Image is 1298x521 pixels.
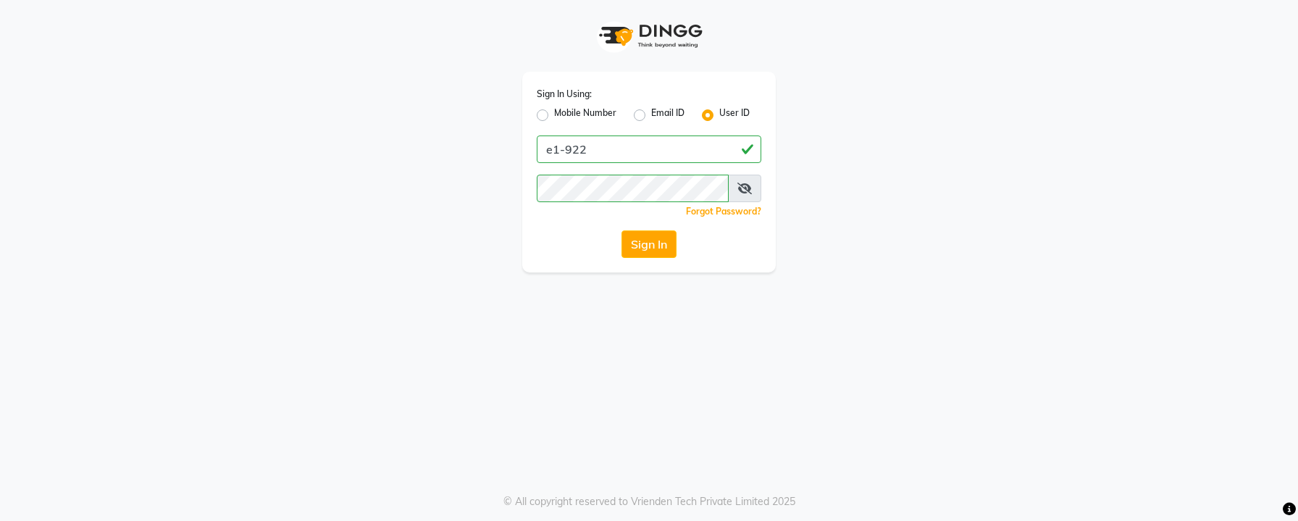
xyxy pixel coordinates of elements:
img: logo1.svg [591,14,707,57]
input: Username [537,136,761,163]
label: User ID [719,107,750,124]
button: Sign In [621,230,677,258]
input: Username [537,175,729,202]
label: Email ID [651,107,684,124]
label: Sign In Using: [537,88,592,101]
label: Mobile Number [554,107,616,124]
a: Forgot Password? [686,206,761,217]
